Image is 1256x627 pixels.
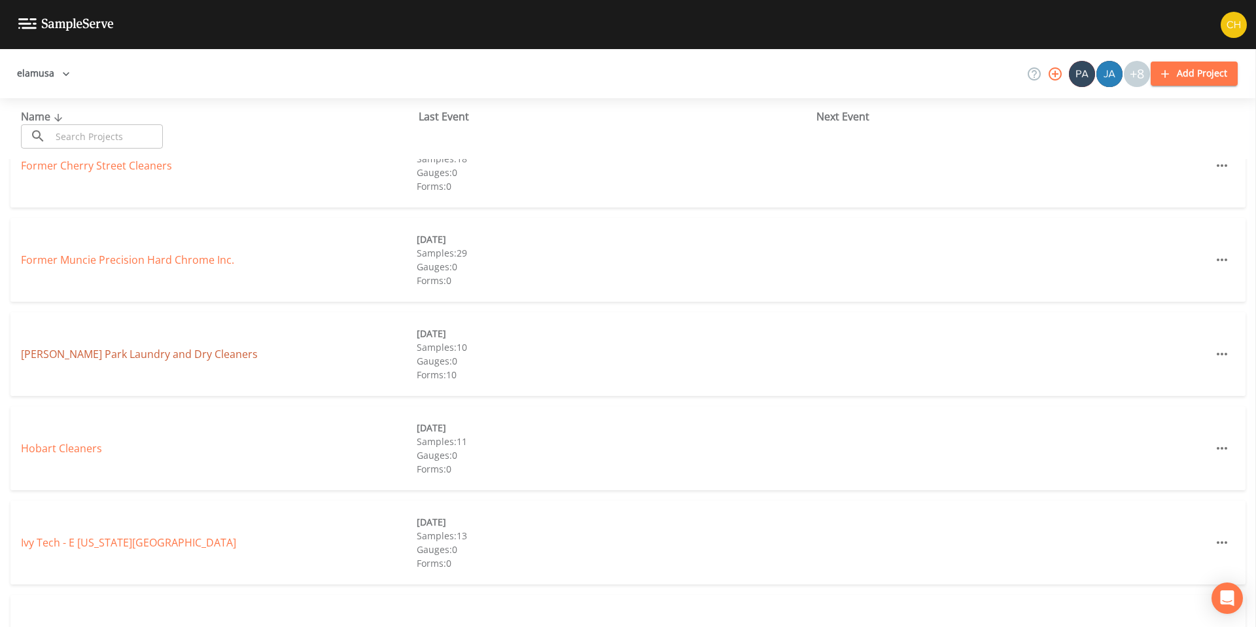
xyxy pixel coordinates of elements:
[417,179,812,193] div: Forms: 0
[417,260,812,274] div: Gauges: 0
[419,109,816,124] div: Last Event
[417,368,812,382] div: Forms: 10
[1096,61,1123,87] img: de60428fbf029cf3ba8fe1992fc15c16
[21,158,172,173] a: Former Cherry Street Cleaners
[417,354,812,368] div: Gauges: 0
[1069,61,1095,87] img: 642d39ac0e0127a36d8cdbc932160316
[1096,61,1123,87] div: James Patrick Hogan
[21,535,236,550] a: Ivy Tech - E [US_STATE][GEOGRAPHIC_DATA]
[417,166,812,179] div: Gauges: 0
[1212,582,1243,614] div: Open Intercom Messenger
[417,327,812,340] div: [DATE]
[417,515,812,529] div: [DATE]
[417,421,812,435] div: [DATE]
[51,124,163,149] input: Search Projects
[21,347,258,361] a: [PERSON_NAME] Park Laundry and Dry Cleaners
[1068,61,1096,87] div: Patrick Caulfield
[417,529,812,543] div: Samples: 13
[18,18,114,31] img: logo
[417,556,812,570] div: Forms: 0
[417,246,812,260] div: Samples: 29
[417,448,812,462] div: Gauges: 0
[21,253,234,267] a: Former Muncie Precision Hard Chrome Inc.
[12,62,75,86] button: elamusa
[21,441,102,456] a: Hobart Cleaners
[417,462,812,476] div: Forms: 0
[417,340,812,354] div: Samples: 10
[417,435,812,448] div: Samples: 11
[1221,12,1247,38] img: d86ae1ecdc4518aa9066df4dc24f587e
[1151,62,1238,86] button: Add Project
[1124,61,1150,87] div: +8
[21,109,66,124] span: Name
[417,274,812,287] div: Forms: 0
[816,109,1214,124] div: Next Event
[417,232,812,246] div: [DATE]
[417,543,812,556] div: Gauges: 0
